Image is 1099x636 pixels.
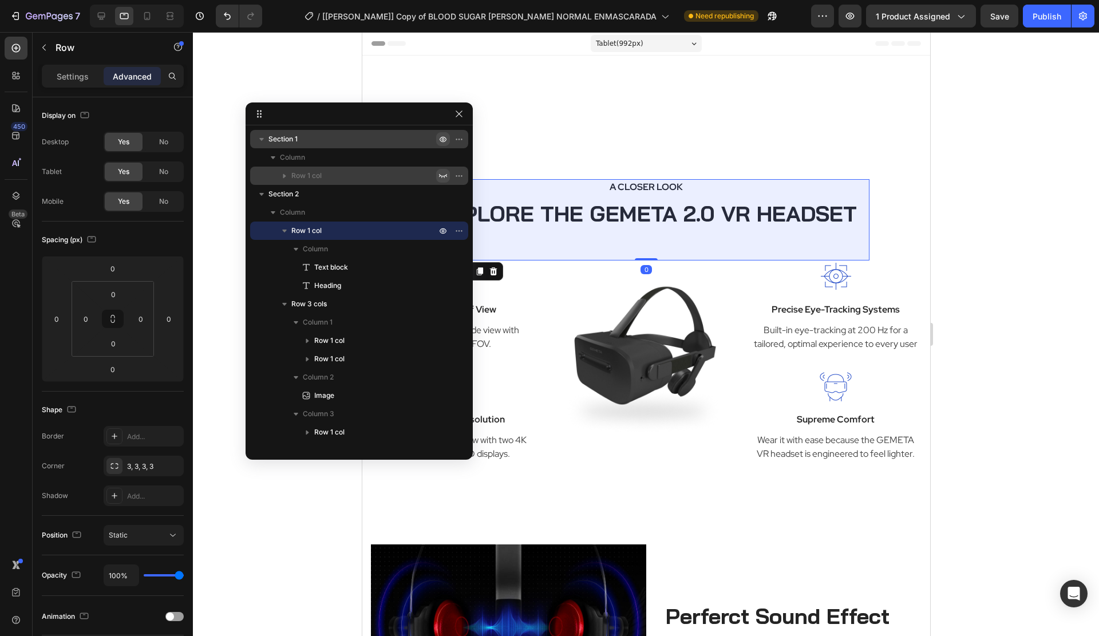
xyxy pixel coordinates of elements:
[127,461,181,472] div: 3, 3, 3, 3
[388,291,558,319] p: Built-in eye-tracking at 200 Hz for a tailored, optimal experience to every user
[388,381,558,394] p: Supreme Comfort
[42,167,62,177] div: Tablet
[314,262,348,273] span: Text block
[1060,580,1088,607] div: Open Intercom Messenger
[42,609,91,625] div: Animation
[159,167,168,177] span: No
[159,196,168,207] span: No
[42,491,68,501] div: Shadow
[127,491,181,501] div: Add...
[303,372,334,383] span: Column 2
[56,41,153,54] p: Row
[876,10,950,22] span: 1 product assigned
[104,565,139,586] input: Auto
[362,32,930,636] iframe: Design area
[216,5,262,27] div: Undo/Redo
[102,335,125,352] input: 0px
[113,70,152,82] p: Advanced
[280,152,305,163] span: Column
[75,9,80,23] p: 7
[118,196,129,207] span: Yes
[42,108,92,124] div: Display on
[990,11,1009,21] span: Save
[109,531,128,539] span: Static
[42,232,98,248] div: Spacing (px)
[866,5,976,27] button: 1 product assigned
[303,317,333,328] span: Column 1
[42,196,64,207] div: Mobile
[42,568,83,583] div: Opacity
[159,137,168,147] span: No
[280,207,305,218] span: Column
[291,170,322,181] span: Row 1 col
[314,445,345,456] span: Row 1 col
[322,10,657,22] span: [[PERSON_NAME]] Copy of BLOOD SUGAR [PERSON_NAME] NORMAL ENMASCARADA
[42,431,64,441] div: Border
[314,426,345,438] span: Row 1 col
[268,133,298,145] span: Section 1
[303,408,334,420] span: Column 3
[48,310,65,327] input: 0
[314,353,345,365] span: Row 1 col
[5,5,85,27] button: 7
[42,402,78,418] div: Shape
[104,525,184,546] button: Static
[11,122,27,131] div: 450
[42,528,84,543] div: Position
[314,390,334,401] span: Image
[9,210,27,219] div: Beta
[291,225,322,236] span: Row 1 col
[132,310,149,327] input: 0px
[291,298,327,310] span: Row 3 cols
[42,461,65,471] div: Corner
[118,167,129,177] span: Yes
[118,137,129,147] span: Yes
[303,243,328,255] span: Column
[1033,10,1061,22] div: Publish
[314,335,345,346] span: Row 1 col
[77,310,94,327] input: 0px
[388,271,558,285] p: Precise Eye-Tracking Systems
[101,260,124,277] input: 0
[981,5,1018,27] button: Save
[1023,5,1071,27] button: Publish
[695,11,754,21] span: Need republishing
[102,286,125,303] input: 0px
[127,432,181,442] div: Add...
[268,188,299,200] span: Section 2
[314,280,341,291] span: Heading
[160,310,177,327] input: 0
[303,571,558,598] p: Perferct Sound Effect
[317,10,320,22] span: /
[57,70,89,82] p: Settings
[388,401,558,429] p: Wear it with ease because the GEMETA VR headset is engineered to feel lighter.
[42,137,69,147] div: Desktop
